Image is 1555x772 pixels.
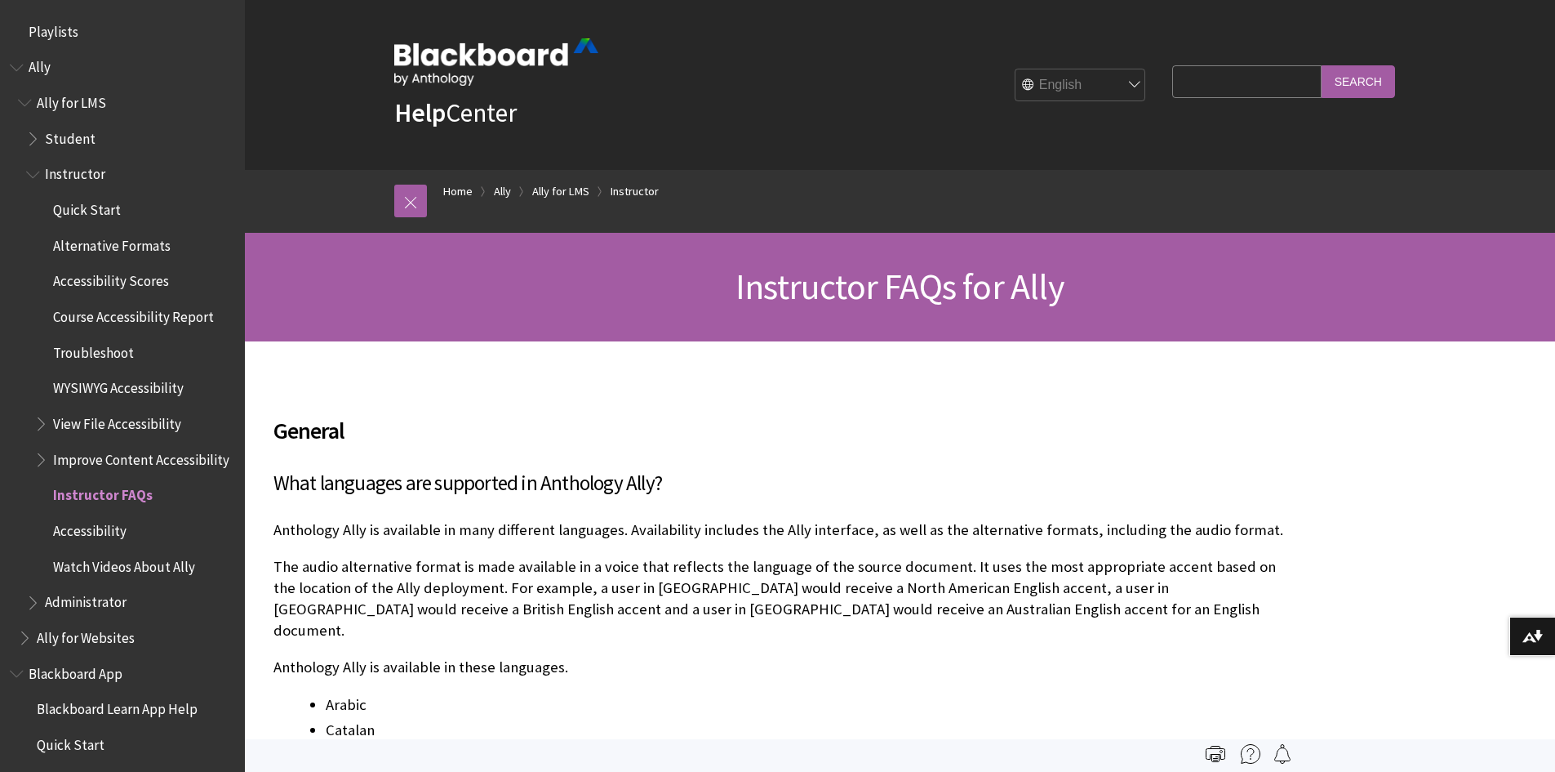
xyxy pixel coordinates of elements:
[10,54,235,652] nav: Book outline for Anthology Ally Help
[37,695,198,717] span: Blackboard Learn App Help
[326,719,1286,742] li: Catalan
[1322,65,1395,97] input: Search
[394,38,598,86] img: Blackboard by Anthology
[443,181,473,202] a: Home
[273,556,1286,642] p: The audio alternative format is made available in a voice that reflects the language of the sourc...
[494,181,511,202] a: Ally
[45,161,105,183] span: Instructor
[29,18,78,40] span: Playlists
[1241,744,1260,764] img: More help
[53,339,134,361] span: Troubleshoot
[45,589,127,611] span: Administrator
[53,268,169,290] span: Accessibility Scores
[53,517,127,539] span: Accessibility
[53,482,153,504] span: Instructor FAQs
[326,694,1286,716] li: Arabic
[53,410,181,432] span: View File Accessibility
[273,413,1286,448] span: General
[273,657,1286,678] p: Anthology Ally is available in these languages.
[1206,744,1225,764] img: Print
[532,181,589,202] a: Ally for LMS
[735,264,1064,309] span: Instructor FAQs for Ally
[1273,744,1292,764] img: Follow this page
[29,660,122,682] span: Blackboard App
[53,553,195,575] span: Watch Videos About Ally
[37,731,104,753] span: Quick Start
[10,18,235,46] nav: Book outline for Playlists
[53,446,229,468] span: Improve Content Accessibility
[53,196,121,218] span: Quick Start
[611,181,659,202] a: Instructor
[29,54,51,76] span: Ally
[394,96,517,129] a: HelpCenter
[394,96,446,129] strong: Help
[273,520,1286,541] p: Anthology Ally is available in many different languages. Availability includes the Ally interface...
[1015,69,1146,102] select: Site Language Selector
[45,125,96,147] span: Student
[37,89,106,111] span: Ally for LMS
[53,232,171,254] span: Alternative Formats
[37,624,135,646] span: Ally for Websites
[273,468,1286,499] h3: What languages are supported in Anthology Ally?
[53,375,184,397] span: WYSIWYG Accessibility
[53,303,214,325] span: Course Accessibility Report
